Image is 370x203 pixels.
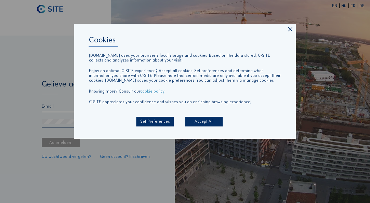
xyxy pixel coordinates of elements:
div: Set Preferences [136,117,174,126]
div: Accept All [185,117,223,126]
p: [DOMAIN_NAME] uses your browser's local storage and cookies. Based on the data stored, C-SITE col... [89,53,281,63]
div: Cookies [89,36,281,47]
a: cookie policy [140,89,164,94]
p: Knowing more? Consult our [89,89,281,94]
p: Enjoy an optimal C-SITE experience? Accept all cookies. Set preferences and determine what inform... [89,69,281,83]
p: C-SITE appreciates your confidence and wishes you an enriching browsing experience! [89,100,281,105]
